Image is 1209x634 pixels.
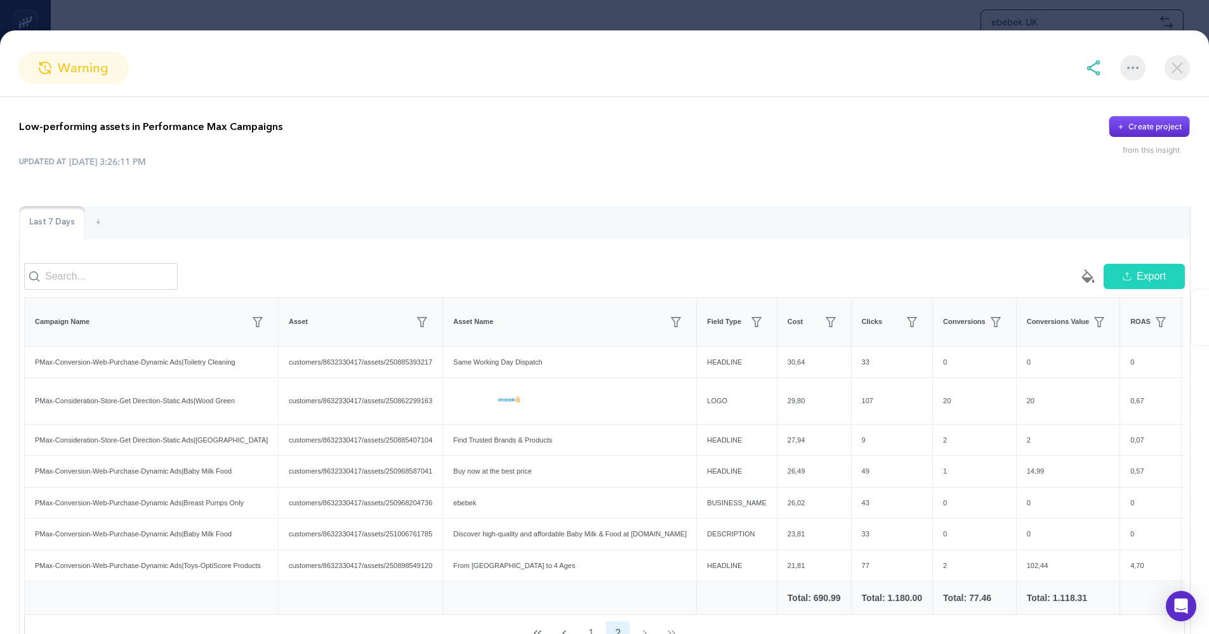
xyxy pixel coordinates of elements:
div: 102,44 [1017,550,1120,581]
div: 0 [1120,488,1181,519]
span: Asset Name [453,316,493,327]
div: 0 [1120,519,1181,550]
img: close-dialog [1165,55,1190,81]
div: 0 [933,488,1016,519]
span: Conversions Value [1027,316,1089,327]
div: 43 [852,488,932,519]
div: ebebek [443,488,696,519]
div: Total: 77.46 [943,592,1006,604]
div: Create project [1128,122,1182,132]
img: warning [39,61,51,74]
div: 49 [852,456,932,487]
div: Total: 690.99 [788,592,841,604]
div: PMax-Conversion-Web-Purchase-Dynamic Ads|Baby Milk Food [25,519,278,550]
span: Export [1137,269,1166,284]
img: More options [1127,67,1139,69]
div: PMax-Consideration-Store-Get Direction-Static Ads|Wood Green [25,385,278,417]
div: 0 [933,347,1016,378]
div: HEADLINE [697,425,777,456]
span: Field Type [707,316,741,327]
div: Open Intercom Messenger [1166,591,1196,621]
div: 20 [1017,385,1120,417]
button: Create project [1109,116,1190,138]
div: From [GEOGRAPHIC_DATA] to 4 Ages [443,550,696,581]
div: 2 [1017,425,1120,456]
div: Total: 1.118.31 [1027,592,1109,604]
time: [DATE] 3:26:11 PM [69,155,146,168]
input: Search... [24,263,178,290]
div: 0 [933,519,1016,550]
div: Last 7 Days [19,206,85,239]
div: PMax-Conversion-Web-Purchase-Dynamic Ads|Toiletry Cleaning [25,347,278,378]
div: DESCRIPTION [697,519,777,550]
div: customers/8632330417/assets/250885407104 [279,425,442,456]
div: 0 [1017,347,1120,378]
div: 2 [933,425,1016,456]
div: customers/8632330417/assets/251006761785 [279,519,442,550]
div: customers/8632330417/assets/250968204736 [279,488,442,519]
button: Export [1104,264,1185,289]
div: 26,49 [777,456,851,487]
p: Low-performing assets in Performance Max Campaigns [19,119,282,134]
div: customers/8632330417/assets/250968587041 [279,456,442,487]
span: Campaign Name [35,316,89,327]
div: 33 [852,347,932,378]
img: share [1086,60,1101,75]
div: + [85,206,111,239]
span: Conversions [943,316,986,327]
div: 2 [933,550,1016,581]
div: Discover high-quality and affordable Baby Milk & Food at [DOMAIN_NAME] [443,519,696,550]
div: 29,80 [777,385,851,417]
div: 0 [1017,488,1120,519]
div: customers/8632330417/assets/250898549120 [279,550,442,581]
div: 14,99 [1017,456,1120,487]
div: 0,07 [1120,425,1181,456]
div: PMax-Conversion-Web-Purchase-Dynamic Ads|Toys-OptiScore Products [25,550,278,581]
div: customers/8632330417/assets/250885393217 [279,347,442,378]
div: 77 [852,550,932,581]
span: warning [58,58,109,77]
span: ROAS [1130,316,1151,327]
div: 1 [933,456,1016,487]
div: 9 [852,425,932,456]
div: 0,67 [1120,385,1181,417]
div: 0 [1120,347,1181,378]
div: HEADLINE [697,456,777,487]
div: from this insight [1123,145,1190,155]
div: 27,94 [777,425,851,456]
div: HEADLINE [697,550,777,581]
div: 33 [852,519,932,550]
div: 0 [1017,519,1120,550]
div: HEADLINE [697,347,777,378]
div: PMax-Consideration-Store-Get Direction-Static Ads|[GEOGRAPHIC_DATA] [25,425,278,456]
div: 30,64 [777,347,851,378]
div: Same Working Day Dispatch [443,347,696,378]
div: BUSINESS_NAME [697,488,777,519]
div: 4,70 [1120,550,1181,581]
span: UPDATED AT [19,157,67,167]
span: Clicks [862,316,882,327]
div: 0,57 [1120,456,1181,487]
div: PMax-Conversion-Web-Purchase-Dynamic Ads|Baby Milk Food [25,456,278,487]
span: Cost [788,316,803,327]
div: 20 [933,385,1016,417]
span: Asset [289,316,308,327]
div: Find Trusted Brands & Products [443,425,696,456]
div: Total: 1.180.00 [862,592,922,604]
div: LOGO [697,385,777,417]
div: 23,81 [777,519,851,550]
div: PMax-Conversion-Web-Purchase-Dynamic Ads|Breast Pumps Only [25,488,278,519]
div: 21,81 [777,550,851,581]
div: customers/8632330417/assets/250862299163 [279,385,442,417]
div: 107 [852,385,932,417]
div: 26,02 [777,488,851,519]
div: Buy now at the best price [443,456,696,487]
